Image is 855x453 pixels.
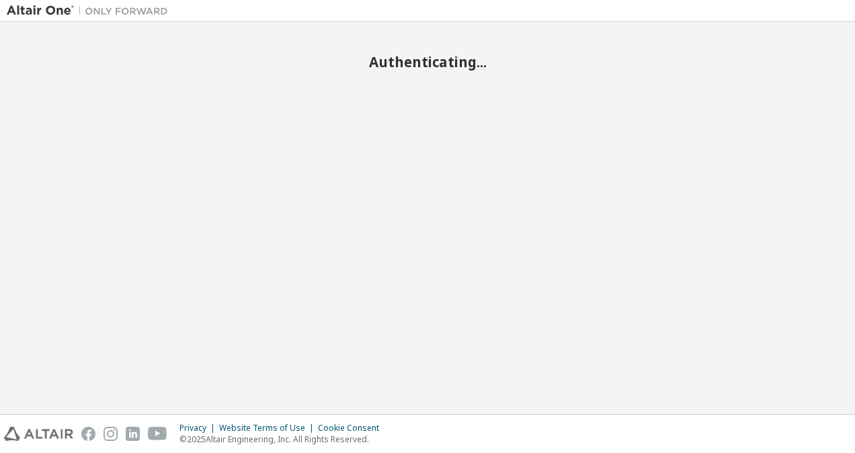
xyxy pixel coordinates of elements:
[179,434,387,445] p: © 2025 Altair Engineering, Inc. All Rights Reserved.
[318,423,387,434] div: Cookie Consent
[148,427,167,441] img: youtube.svg
[104,427,118,441] img: instagram.svg
[126,427,140,441] img: linkedin.svg
[4,427,73,441] img: altair_logo.svg
[179,423,219,434] div: Privacy
[81,427,95,441] img: facebook.svg
[7,4,175,17] img: Altair One
[219,423,318,434] div: Website Terms of Use
[7,53,848,71] h2: Authenticating...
